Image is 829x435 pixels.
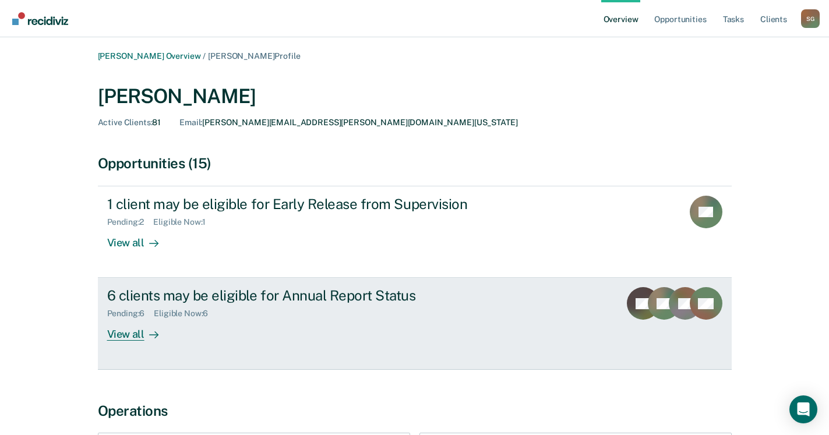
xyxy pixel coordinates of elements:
div: 1 client may be eligible for Early Release from Supervision [107,196,516,213]
div: Opportunities (15) [98,155,732,172]
div: S G [801,9,820,28]
span: [PERSON_NAME] Profile [208,51,300,61]
div: Eligible Now : 1 [153,217,215,227]
span: Email : [179,118,202,127]
div: Eligible Now : 6 [154,309,217,319]
div: View all [107,227,172,250]
div: Pending : 6 [107,309,154,319]
a: 6 clients may be eligible for Annual Report StatusPending:6Eligible Now:6View all [98,278,732,369]
a: 1 client may be eligible for Early Release from SupervisionPending:2Eligible Now:1View all [98,186,732,278]
a: [PERSON_NAME] Overview [98,51,201,61]
span: / [200,51,208,61]
div: View all [107,319,172,341]
button: Profile dropdown button [801,9,820,28]
img: Recidiviz [12,12,68,25]
div: Operations [98,402,732,419]
div: [PERSON_NAME][EMAIL_ADDRESS][PERSON_NAME][DOMAIN_NAME][US_STATE] [179,118,517,128]
div: 81 [98,118,161,128]
div: [PERSON_NAME] [98,84,732,108]
div: 6 clients may be eligible for Annual Report Status [107,287,516,304]
div: Pending : 2 [107,217,154,227]
span: Active Clients : [98,118,153,127]
div: Open Intercom Messenger [789,395,817,423]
